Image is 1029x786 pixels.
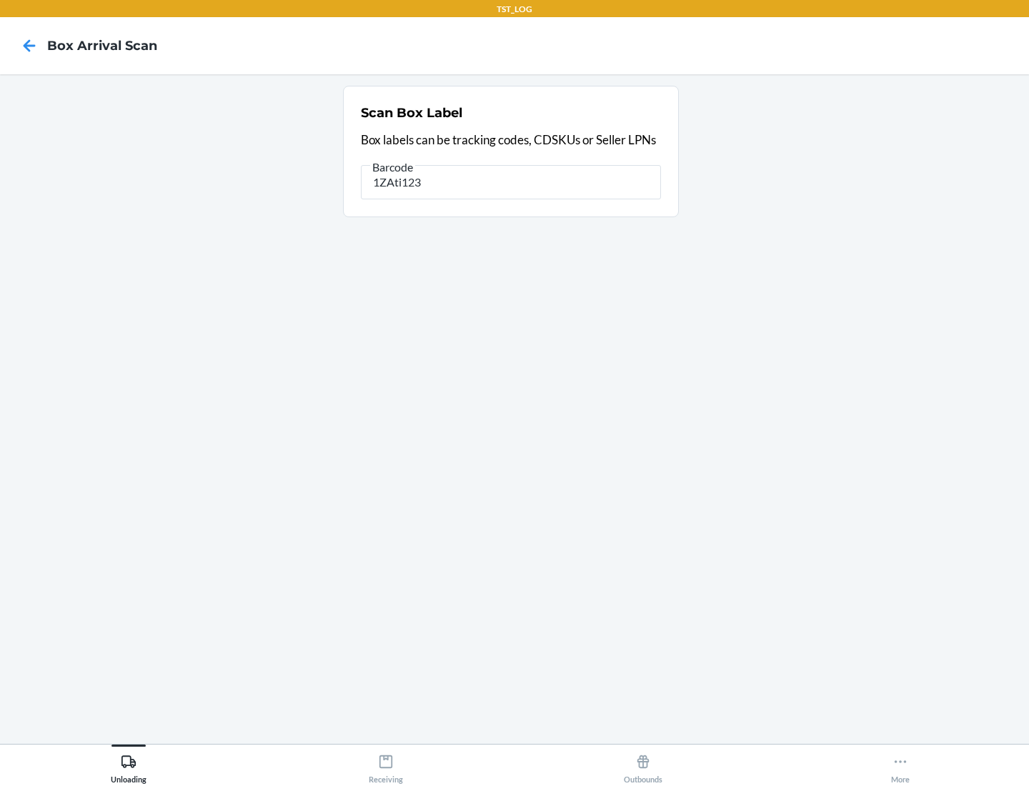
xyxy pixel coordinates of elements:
[624,748,662,784] div: Outbounds
[111,748,146,784] div: Unloading
[772,745,1029,784] button: More
[370,160,415,174] span: Barcode
[514,745,772,784] button: Outbounds
[361,104,462,122] h2: Scan Box Label
[497,3,532,16] p: TST_LOG
[891,748,910,784] div: More
[369,748,403,784] div: Receiving
[257,745,514,784] button: Receiving
[361,131,661,149] p: Box labels can be tracking codes, CDSKUs or Seller LPNs
[361,165,661,199] input: Barcode
[47,36,157,55] h4: Box Arrival Scan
